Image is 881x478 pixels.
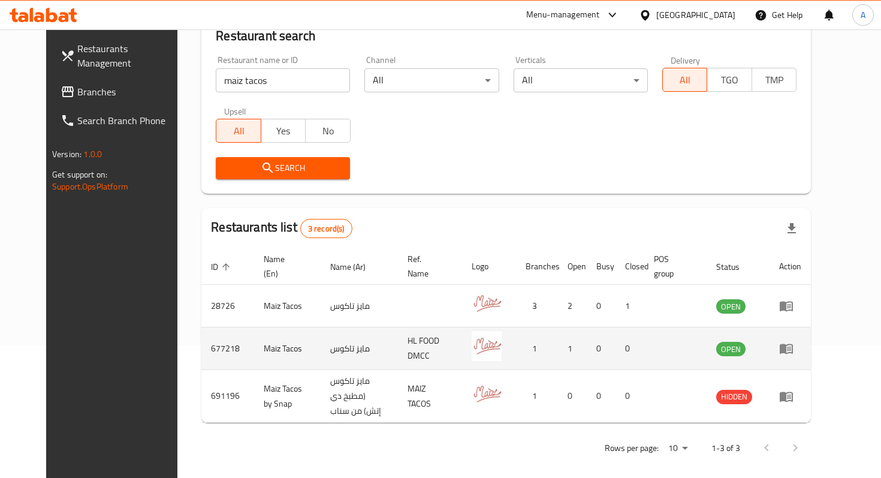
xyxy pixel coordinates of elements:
[716,299,746,314] div: OPEN
[221,122,256,140] span: All
[305,119,350,143] button: No
[330,260,381,274] span: Name (Ar)
[716,390,752,404] span: HIDDEN
[472,288,502,318] img: Maiz Tacos
[254,370,321,423] td: Maiz Tacos by Snap
[757,71,792,89] span: TMP
[216,68,350,92] input: Search for restaurant name or ID..
[516,327,558,370] td: 1
[224,107,246,115] label: Upsell
[254,285,321,327] td: Maiz Tacos
[605,441,659,456] p: Rows per page:
[261,119,306,143] button: Yes
[408,252,448,281] span: Ref. Name
[398,370,462,423] td: MAIZ TACOS
[51,106,193,135] a: Search Branch Phone
[861,8,865,22] span: A
[310,122,345,140] span: No
[616,327,644,370] td: 0
[52,179,128,194] a: Support.OpsPlatform
[663,440,692,458] div: Rows per page:
[668,71,702,89] span: All
[514,68,648,92] div: All
[216,119,261,143] button: All
[587,370,616,423] td: 0
[266,122,301,140] span: Yes
[77,41,183,70] span: Restaurants Management
[201,248,811,423] table: enhanced table
[300,219,352,238] div: Total records count
[616,370,644,423] td: 0
[364,68,499,92] div: All
[201,285,254,327] td: 28726
[211,260,234,274] span: ID
[516,370,558,423] td: 1
[558,285,587,327] td: 2
[779,389,801,404] div: Menu
[654,252,692,281] span: POS group
[711,441,740,456] p: 1-3 of 3
[472,379,502,409] img: Maiz Tacos by Snap
[201,327,254,370] td: 677218
[616,285,644,327] td: 1
[225,161,340,176] span: Search
[558,248,587,285] th: Open
[254,327,321,370] td: Maiz Tacos
[51,77,193,106] a: Branches
[587,327,616,370] td: 0
[716,300,746,314] span: OPEN
[558,370,587,423] td: 0
[671,56,701,64] label: Delivery
[587,248,616,285] th: Busy
[201,370,254,423] td: 691196
[264,252,306,281] span: Name (En)
[716,260,755,274] span: Status
[77,113,183,128] span: Search Branch Phone
[462,248,516,285] th: Logo
[777,214,806,243] div: Export file
[321,327,398,370] td: مايز تاكوس
[558,327,587,370] td: 1
[779,299,801,313] div: Menu
[662,68,707,92] button: All
[656,8,735,22] div: [GEOGRAPHIC_DATA]
[51,34,193,77] a: Restaurants Management
[616,248,644,285] th: Closed
[712,71,747,89] span: TGO
[752,68,796,92] button: TMP
[472,331,502,361] img: Maiz Tacos
[770,248,811,285] th: Action
[52,146,82,162] span: Version:
[716,342,746,356] span: OPEN
[211,218,352,238] h2: Restaurants list
[77,85,183,99] span: Branches
[587,285,616,327] td: 0
[398,327,462,370] td: HL FOOD DMCC
[321,285,398,327] td: مايز تاكوس
[83,146,102,162] span: 1.0.0
[216,27,796,45] h2: Restaurant search
[52,167,107,182] span: Get support on:
[707,68,752,92] button: TGO
[516,285,558,327] td: 3
[301,223,352,235] span: 3 record(s)
[516,248,558,285] th: Branches
[216,157,350,179] button: Search
[526,8,600,22] div: Menu-management
[321,370,398,423] td: مايز تاكوس (مطبخ دي إتش) من سناب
